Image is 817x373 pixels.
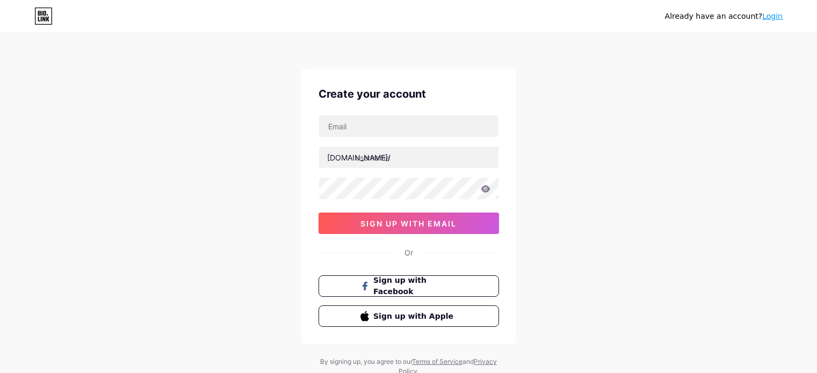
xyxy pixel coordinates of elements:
div: Create your account [319,86,499,102]
a: Terms of Service [412,357,462,365]
button: sign up with email [319,213,499,234]
button: Sign up with Facebook [319,275,499,297]
span: Sign up with Apple [373,311,457,322]
span: sign up with email [360,219,457,228]
input: username [319,147,498,168]
span: Sign up with Facebook [373,275,457,297]
a: Login [762,12,783,20]
div: Already have an account? [665,11,783,22]
div: Or [404,247,413,258]
input: Email [319,115,498,137]
button: Sign up with Apple [319,305,499,327]
div: [DOMAIN_NAME]/ [327,152,391,163]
